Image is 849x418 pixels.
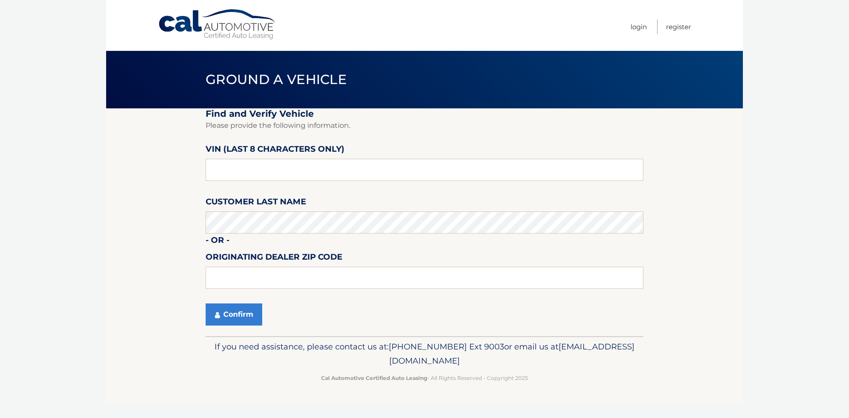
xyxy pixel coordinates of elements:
h2: Find and Verify Vehicle [206,108,643,119]
a: Login [631,19,647,34]
label: Originating Dealer Zip Code [206,250,342,267]
p: - All Rights Reserved - Copyright 2025 [211,373,638,383]
label: VIN (last 8 characters only) [206,142,344,159]
strong: Cal Automotive Certified Auto Leasing [321,375,427,381]
p: Please provide the following information. [206,119,643,132]
button: Confirm [206,303,262,326]
p: If you need assistance, please contact us at: or email us at [211,340,638,368]
span: [PHONE_NUMBER] Ext 9003 [389,341,504,352]
label: - or - [206,234,229,250]
label: Customer Last Name [206,195,306,211]
a: Register [666,19,691,34]
a: Cal Automotive [158,9,277,40]
span: Ground a Vehicle [206,71,347,88]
